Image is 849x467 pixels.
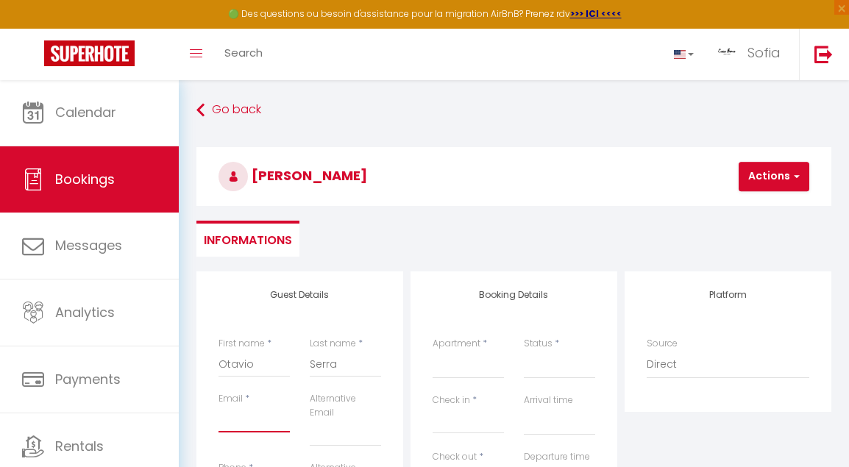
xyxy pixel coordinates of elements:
label: Departure time [524,450,590,464]
span: [PERSON_NAME] [219,166,367,185]
h4: Platform [647,290,809,300]
h4: Booking Details [433,290,595,300]
button: Actions [739,162,809,191]
label: Last name [310,337,356,351]
label: Apartment [433,337,480,351]
label: Alternative Email [310,392,381,420]
a: Search [213,29,274,80]
span: Messages [55,236,122,254]
label: Check out [433,450,477,464]
label: Arrival time [524,393,573,407]
span: Sofia [747,43,781,62]
label: Email [219,392,243,406]
img: Super Booking [44,40,135,66]
label: First name [219,337,265,351]
span: Payments [55,370,121,388]
a: Go back [196,97,831,124]
a: >>> ICI <<<< [570,7,622,20]
span: Analytics [55,303,115,321]
img: logout [814,45,833,63]
a: ... Sofia [705,29,799,80]
span: Bookings [55,170,115,188]
img: ... [716,42,738,64]
li: Informations [196,221,299,257]
span: Calendar [55,103,116,121]
span: Rentals [55,437,104,455]
h4: Guest Details [219,290,381,300]
label: Check in [433,393,470,407]
label: Source [647,337,678,351]
span: Search [224,45,263,60]
label: Status [524,337,553,351]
